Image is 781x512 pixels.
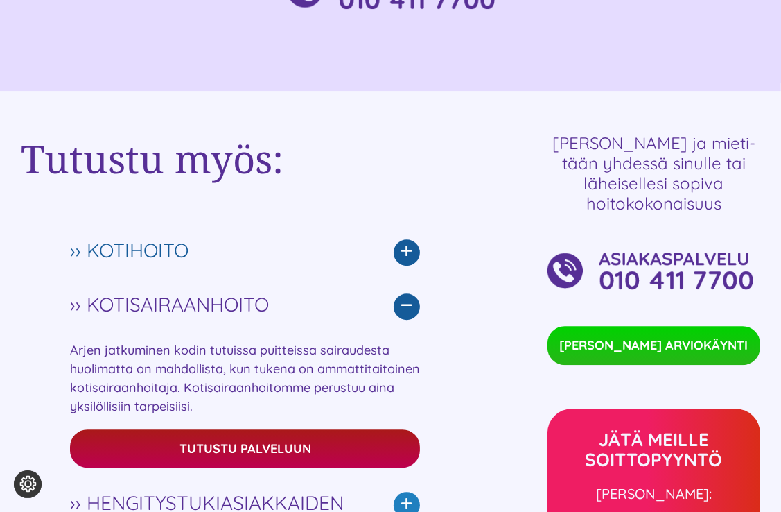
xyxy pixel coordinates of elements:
[70,225,420,280] a: ›› KOTIHOITO
[547,326,760,365] a: [PERSON_NAME] ARVIOKÄYNTI
[70,240,363,261] span: ›› KOTIHOITO
[559,336,748,355] span: [PERSON_NAME] ARVIOKÄYNTI
[70,334,420,478] div: Arjen jatkuminen kodin tutuissa puitteissa sairaudesta huolimatta on mahdollista, kun tukena on a...
[70,294,363,315] span: ›› KOTISAIRAANHOITO
[70,280,420,334] a: ›› KOTISAIRAANHOITO
[547,248,760,265] a: Asset 1
[179,441,311,456] span: Tutustu palveluun
[70,429,420,468] a: Tutustu palveluun
[21,133,420,184] h2: Tutustu myös:
[547,133,760,213] h4: [PERSON_NAME] ja mieti­tään yhdessä si­nulle tai lähei­sellesi sopiva hoitokokonaisuus
[554,484,753,504] p: [PERSON_NAME]:
[585,428,722,471] strong: JÄTÄ MEILLE SOITTOPYYNTÖ
[14,470,42,498] button: Evästeasetukset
